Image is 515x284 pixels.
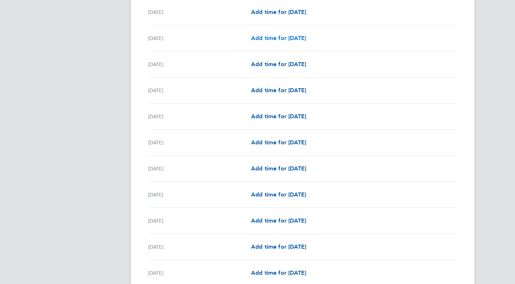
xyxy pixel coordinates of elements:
[251,138,306,147] a: Add time for [DATE]
[251,139,306,146] span: Add time for [DATE]
[251,34,306,43] a: Add time for [DATE]
[251,61,306,68] span: Add time for [DATE]
[148,8,251,16] div: [DATE]
[251,165,306,172] span: Add time for [DATE]
[251,112,306,121] a: Add time for [DATE]
[148,243,251,251] div: [DATE]
[251,269,306,277] a: Add time for [DATE]
[251,190,306,199] a: Add time for [DATE]
[251,35,306,41] span: Add time for [DATE]
[251,217,306,224] span: Add time for [DATE]
[251,113,306,120] span: Add time for [DATE]
[251,269,306,276] span: Add time for [DATE]
[148,216,251,225] div: [DATE]
[251,243,306,250] span: Add time for [DATE]
[251,86,306,95] a: Add time for [DATE]
[148,86,251,95] div: [DATE]
[251,243,306,251] a: Add time for [DATE]
[251,60,306,69] a: Add time for [DATE]
[148,60,251,69] div: [DATE]
[251,191,306,198] span: Add time for [DATE]
[251,9,306,15] span: Add time for [DATE]
[251,216,306,225] a: Add time for [DATE]
[148,112,251,121] div: [DATE]
[251,164,306,173] a: Add time for [DATE]
[148,138,251,147] div: [DATE]
[148,164,251,173] div: [DATE]
[148,190,251,199] div: [DATE]
[148,34,251,43] div: [DATE]
[148,269,251,277] div: [DATE]
[251,8,306,16] a: Add time for [DATE]
[251,87,306,94] span: Add time for [DATE]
